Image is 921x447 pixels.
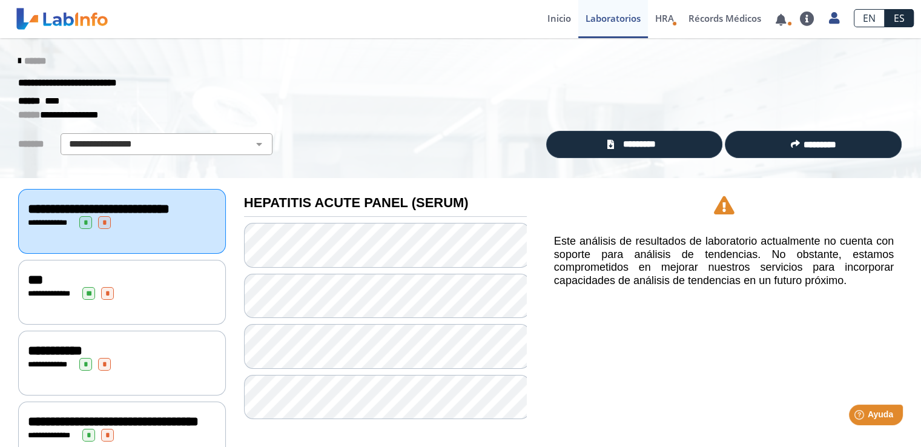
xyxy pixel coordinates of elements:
span: HRA [655,12,674,24]
h5: Este análisis de resultados de laboratorio actualmente no cuenta con soporte para análisis de ten... [554,235,894,287]
b: HEPATITIS ACUTE PANEL (SERUM) [244,195,469,210]
a: EN [854,9,885,27]
iframe: Help widget launcher [813,400,908,434]
a: ES [885,9,914,27]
